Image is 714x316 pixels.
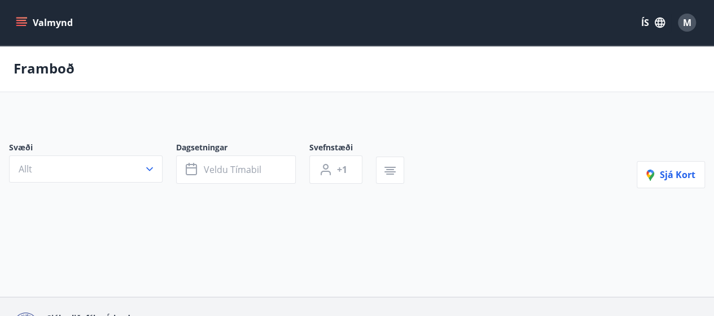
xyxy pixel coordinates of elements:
[646,168,695,181] span: Sjá kort
[14,12,77,33] button: menu
[14,59,75,78] p: Framboð
[637,161,705,188] button: Sjá kort
[635,12,671,33] button: ÍS
[176,155,296,184] button: Veldu tímabil
[9,155,163,183] button: Allt
[204,163,261,176] span: Veldu tímabil
[309,142,376,155] span: Svefnstæði
[309,155,362,184] button: +1
[19,163,32,175] span: Allt
[337,163,347,176] span: +1
[683,16,691,29] span: M
[9,142,176,155] span: Svæði
[176,142,309,155] span: Dagsetningar
[673,9,700,36] button: M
